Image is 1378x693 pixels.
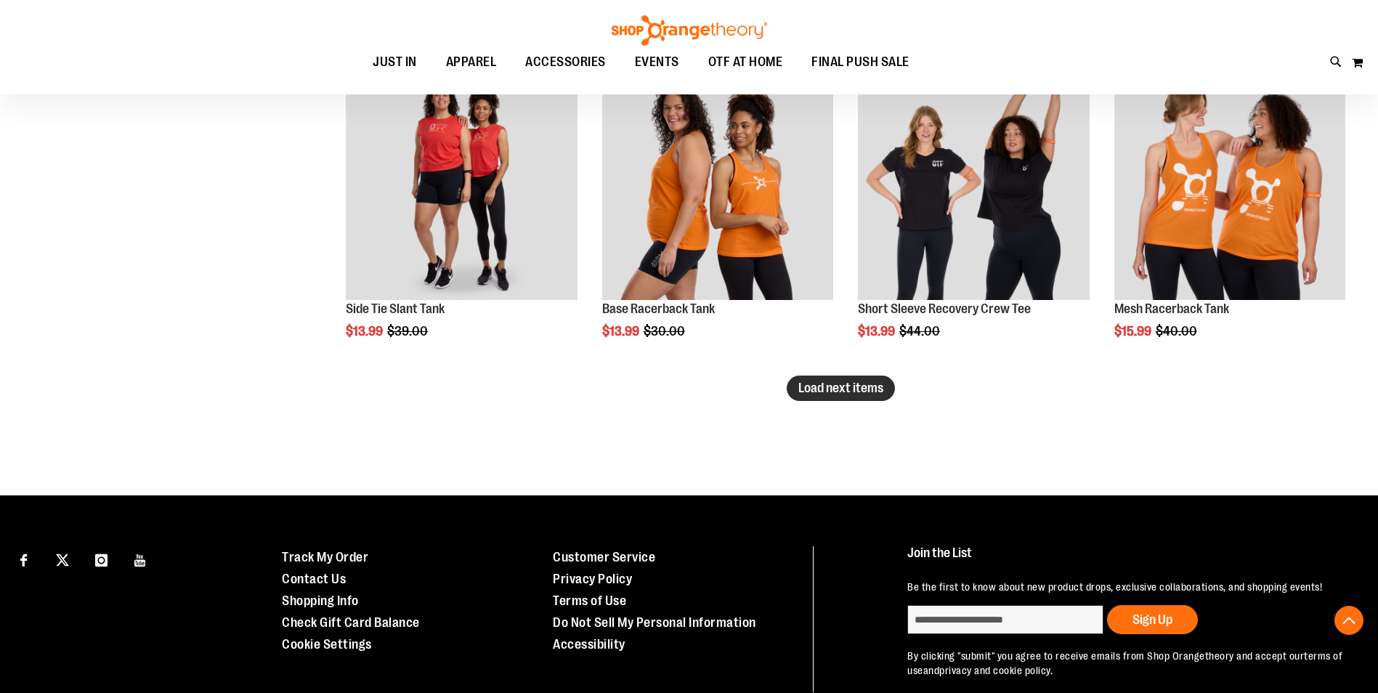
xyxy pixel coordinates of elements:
div: product [339,62,584,376]
a: JUST IN [358,46,431,79]
a: privacy and cookie policy. [939,665,1053,676]
span: $13.99 [346,324,385,339]
a: OTF AT HOME [694,46,798,79]
img: Product image for Short Sleeve Recovery Crew Tee [858,69,1089,300]
a: FINAL PUSH SALE [797,46,924,79]
input: enter email [907,605,1103,634]
a: Mesh Racerback Tank [1114,301,1229,316]
a: Terms of Use [553,593,626,608]
span: EVENTS [635,46,679,78]
p: Be the first to know about new product drops, exclusive collaborations, and shopping events! [907,580,1345,594]
button: Load next items [787,376,895,401]
img: Shop Orangetheory [609,15,769,46]
a: Accessibility [553,637,625,652]
a: Side Tie Slant Tank [346,301,445,316]
a: Side Tie Slant TankSALE [346,69,577,302]
a: Customer Service [553,550,655,564]
p: By clicking "submit" you agree to receive emails from Shop Orangetheory and accept our and [907,649,1345,678]
div: product [595,62,840,376]
a: Do Not Sell My Personal Information [553,615,756,630]
a: Visit our Facebook page [11,546,36,572]
a: Short Sleeve Recovery Crew Tee [858,301,1031,316]
span: ACCESSORIES [525,46,606,78]
img: Product image for Mesh Racerback Tank [1114,69,1345,300]
img: Side Tie Slant Tank [346,69,577,300]
a: ACCESSORIES [511,46,620,79]
a: EVENTS [620,46,694,79]
a: Visit our Instagram page [89,546,114,572]
div: product [1107,62,1353,376]
a: Visit our X page [50,546,76,572]
span: APPAREL [446,46,497,78]
a: Base Racerback Tank [602,301,715,316]
a: Contact Us [282,572,346,586]
img: Twitter [56,554,69,567]
a: Base Racerback TankSALE [602,69,833,302]
a: Shopping Info [282,593,359,608]
span: $13.99 [858,324,897,339]
img: Base Racerback Tank [602,69,833,300]
span: Sign Up [1132,612,1172,627]
a: Product image for Mesh Racerback TankSALE [1114,69,1345,302]
a: Visit our Youtube page [128,546,153,572]
span: JUST IN [373,46,417,78]
a: Product image for Short Sleeve Recovery Crew TeeSALE [858,69,1089,302]
span: FINAL PUSH SALE [811,46,909,78]
a: Check Gift Card Balance [282,615,420,630]
span: Load next items [798,381,883,395]
a: Track My Order [282,550,368,564]
button: Sign Up [1107,605,1198,634]
div: product [851,62,1096,376]
h4: Join the List [907,546,1345,573]
span: $30.00 [644,324,687,339]
span: $39.00 [387,324,430,339]
span: $44.00 [899,324,942,339]
a: Privacy Policy [553,572,632,586]
span: OTF AT HOME [708,46,783,78]
span: $13.99 [602,324,641,339]
span: $15.99 [1114,324,1154,339]
span: $40.00 [1156,324,1199,339]
button: Back To Top [1334,606,1363,635]
a: Cookie Settings [282,637,372,652]
a: APPAREL [431,46,511,78]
